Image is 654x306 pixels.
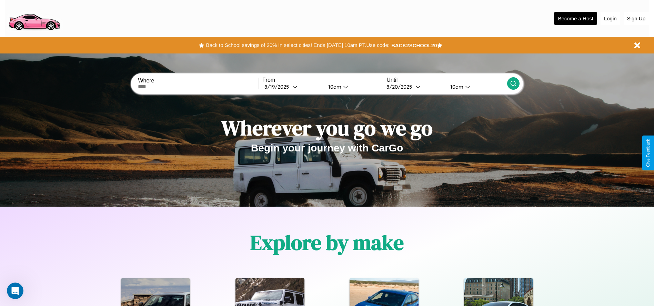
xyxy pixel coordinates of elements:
[262,83,323,90] button: 8/19/2025
[386,83,415,90] div: 8 / 20 / 2025
[554,12,597,25] button: Become a Host
[323,83,383,90] button: 10am
[386,77,507,83] label: Until
[646,139,651,167] div: Give Feedback
[250,228,404,257] h1: Explore by make
[601,12,620,25] button: Login
[447,83,465,90] div: 10am
[138,78,258,84] label: Where
[264,83,292,90] div: 8 / 19 / 2025
[5,3,63,32] img: logo
[325,83,343,90] div: 10am
[624,12,649,25] button: Sign Up
[262,77,383,83] label: From
[445,83,507,90] button: 10am
[204,40,391,50] button: Back to School savings of 20% in select cities! Ends [DATE] 10am PT.Use code:
[7,283,23,299] iframe: Intercom live chat
[391,42,437,48] b: BACK2SCHOOL20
